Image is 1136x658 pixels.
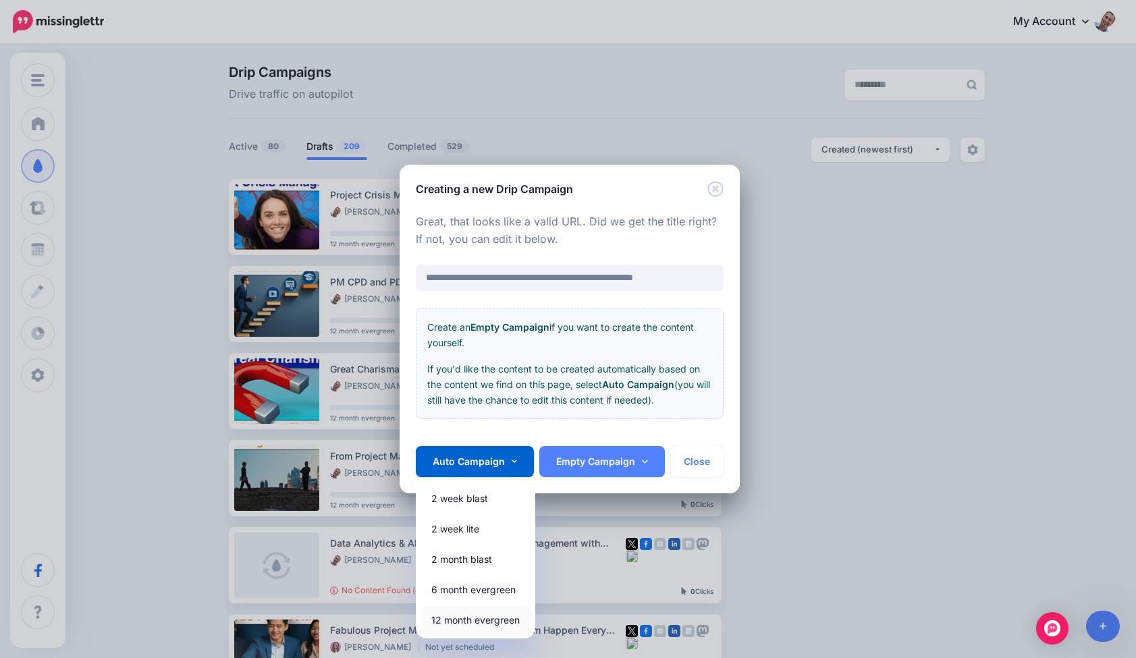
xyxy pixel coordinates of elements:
[421,516,530,542] a: 2 week lite
[602,379,674,390] b: Auto Campaign
[421,546,530,572] a: 2 month blast
[427,319,713,350] p: Create an if you want to create the content yourself.
[670,446,724,477] button: Close
[416,213,724,248] p: Great, that looks like a valid URL. Did we get the title right? If not, you can edit it below.
[421,607,530,633] a: 12 month evergreen
[1036,612,1069,645] div: Open Intercom Messenger
[707,181,724,198] button: Close
[416,446,535,477] a: Auto Campaign
[416,181,573,197] h5: Creating a new Drip Campaign
[427,361,713,408] p: If you'd like the content to be created automatically based on the content we find on this page, ...
[539,446,665,477] a: Empty Campaign
[470,321,549,333] b: Empty Campaign
[421,485,530,512] a: 2 week blast
[421,576,530,603] a: 6 month evergreen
